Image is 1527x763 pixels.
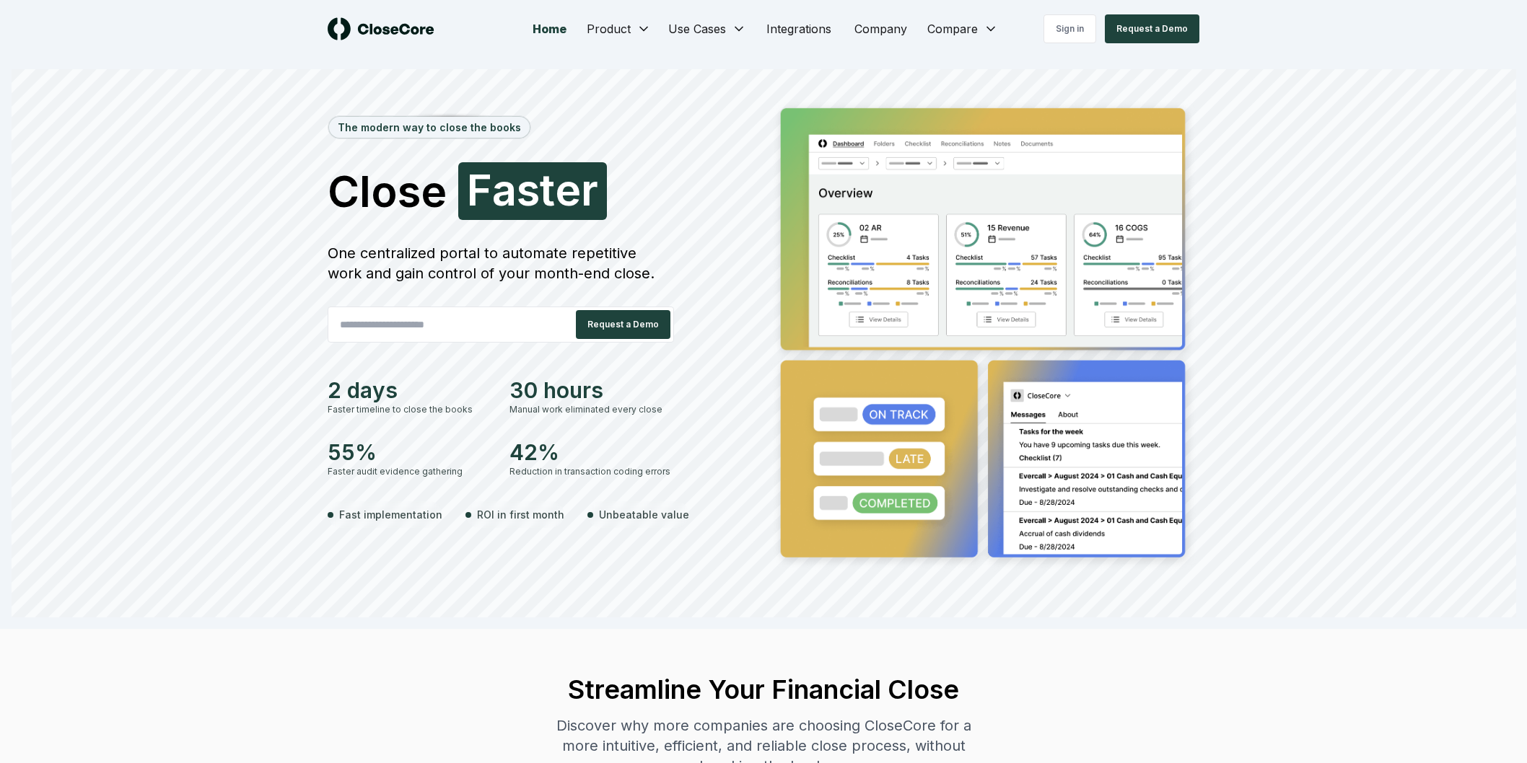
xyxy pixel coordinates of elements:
[578,14,660,43] button: Product
[543,675,984,704] h2: Streamline Your Financial Close
[1105,14,1199,43] button: Request a Demo
[660,14,755,43] button: Use Cases
[769,98,1199,573] img: Jumbotron
[328,243,674,283] div: One centralized portal to automate repetitive work and gain control of your month-end close.
[540,168,555,211] span: t
[339,507,442,522] span: Fast implementation
[521,14,578,43] a: Home
[599,507,689,522] span: Unbeatable value
[477,507,564,522] span: ROI in first month
[328,439,492,465] div: 55%
[509,439,674,465] div: 42%
[328,465,492,478] div: Faster audit evidence gathering
[467,168,492,211] span: F
[919,14,1007,43] button: Compare
[492,168,517,211] span: a
[328,403,492,416] div: Faster timeline to close the books
[509,465,674,478] div: Reduction in transaction coding errors
[576,310,670,339] button: Request a Demo
[843,14,919,43] a: Company
[517,168,540,211] span: s
[581,168,598,211] span: r
[587,20,631,38] span: Product
[555,168,581,211] span: e
[509,377,674,403] div: 30 hours
[328,169,447,213] span: Close
[509,403,674,416] div: Manual work eliminated every close
[927,20,978,38] span: Compare
[755,14,843,43] a: Integrations
[668,20,726,38] span: Use Cases
[329,117,530,138] div: The modern way to close the books
[1043,14,1096,43] a: Sign in
[328,377,492,403] div: 2 days
[328,17,434,40] img: logo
